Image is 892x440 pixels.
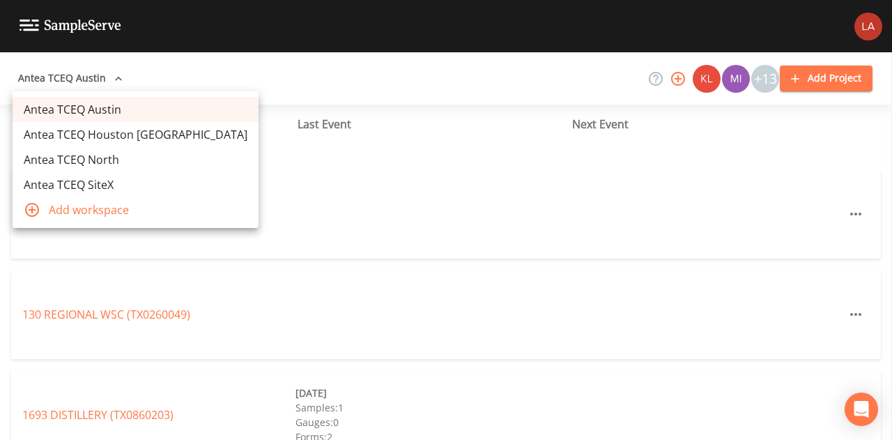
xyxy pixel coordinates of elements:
span: Add workspace [49,202,247,218]
a: Antea TCEQ Houston [GEOGRAPHIC_DATA] [13,122,259,147]
a: Antea TCEQ SiteX [13,172,259,197]
div: Open Intercom Messenger [845,393,878,426]
a: Antea TCEQ Austin [13,97,259,122]
a: Antea TCEQ North [13,147,259,172]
